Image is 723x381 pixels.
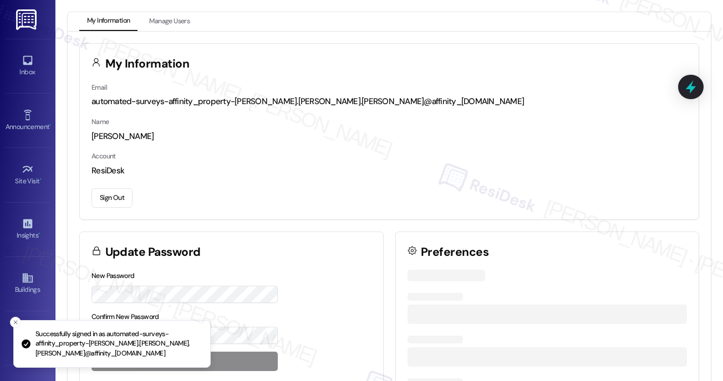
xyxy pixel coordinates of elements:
h3: Update Password [105,246,201,258]
button: Close toast [10,317,21,328]
a: Inbox [6,51,50,81]
div: ResiDesk [91,165,687,177]
span: • [49,121,51,129]
button: Manage Users [141,12,197,31]
div: automated-surveys-affinity_property-[PERSON_NAME].[PERSON_NAME].[PERSON_NAME]@affinity_[DOMAIN_NAME] [91,96,687,107]
button: My Information [79,12,138,31]
button: Sign Out [91,188,133,208]
a: Site Visit • [6,160,50,190]
label: Name [91,117,109,126]
span: • [40,176,42,183]
a: Leads [6,323,50,353]
label: New Password [91,271,135,280]
label: Email [91,83,107,92]
p: Successfully signed in as automated-surveys-affinity_property-[PERSON_NAME].[PERSON_NAME].[PERSON... [35,329,201,359]
a: Insights • [6,214,50,244]
h3: My Information [105,58,190,70]
a: Buildings [6,269,50,298]
img: ResiDesk Logo [16,9,39,30]
span: • [38,230,40,238]
div: [PERSON_NAME] [91,131,687,142]
h3: Preferences [421,246,488,258]
label: Account [91,152,116,161]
